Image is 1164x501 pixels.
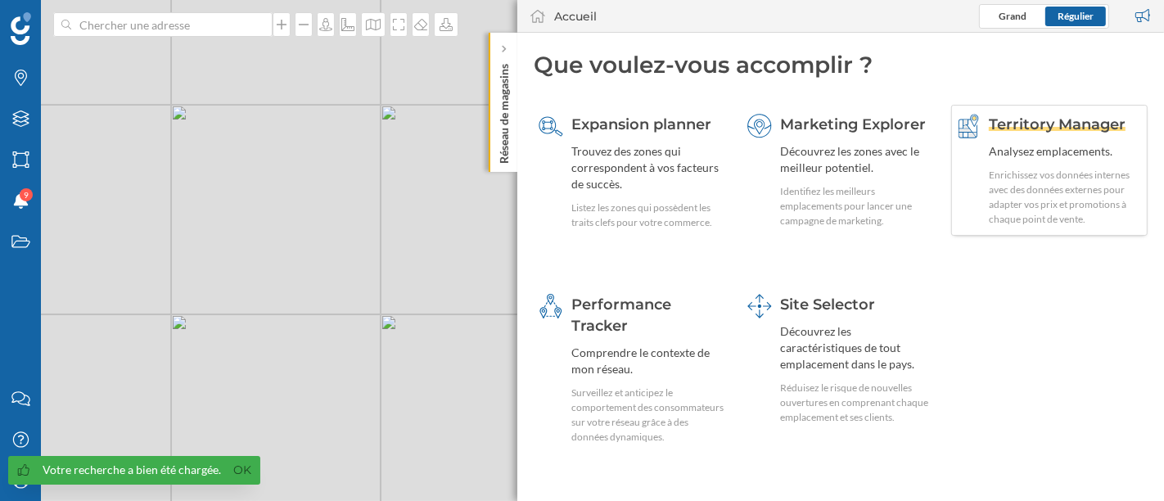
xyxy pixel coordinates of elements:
[571,296,671,335] span: Performance Tracker
[24,187,29,203] span: 9
[989,168,1143,227] div: Enrichissez vos données internes avec des données externes pour adapter vos prix et promotions à ...
[999,10,1026,22] span: Grand
[780,184,934,228] div: Identifiez les meilleurs emplacements pour lancer une campagne de marketing.
[571,345,725,377] div: Comprendre le contexte de mon réseau.
[539,294,563,318] img: monitoring-360.svg
[989,115,1126,133] span: Territory Manager
[11,12,31,45] img: Logo Geoblink
[780,143,934,176] div: Découvrez les zones avec le meilleur potentiel.
[534,49,1148,80] div: Que voulez-vous accomplir ?
[230,461,256,480] a: Ok
[571,143,725,192] div: Trouvez des zones qui correspondent à vos facteurs de succès.
[780,323,934,372] div: Découvrez les caractéristiques de tout emplacement dans le pays.
[26,11,106,26] span: Assistance
[496,57,512,164] p: Réseau de magasins
[780,296,875,314] span: Site Selector
[747,114,772,138] img: explorer.svg
[747,294,772,318] img: dashboards-manager.svg
[571,201,725,230] div: Listez les zones qui possèdent les traits clefs pour votre commerce.
[539,114,563,138] img: search-areas.svg
[956,114,981,138] img: territory-manager--hover.svg
[989,143,1143,160] div: Analysez emplacements.
[571,115,711,133] span: Expansion planner
[780,115,926,133] span: Marketing Explorer
[554,8,597,25] div: Accueil
[571,386,725,445] div: Surveillez et anticipez le comportement des consommateurs sur votre réseau grâce à des données dy...
[780,381,934,425] div: Réduisez le risque de nouvelles ouvertures en comprenant chaque emplacement et ses clients.
[1058,10,1094,22] span: Régulier
[43,462,222,478] div: Votre recherche a bien été chargée.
